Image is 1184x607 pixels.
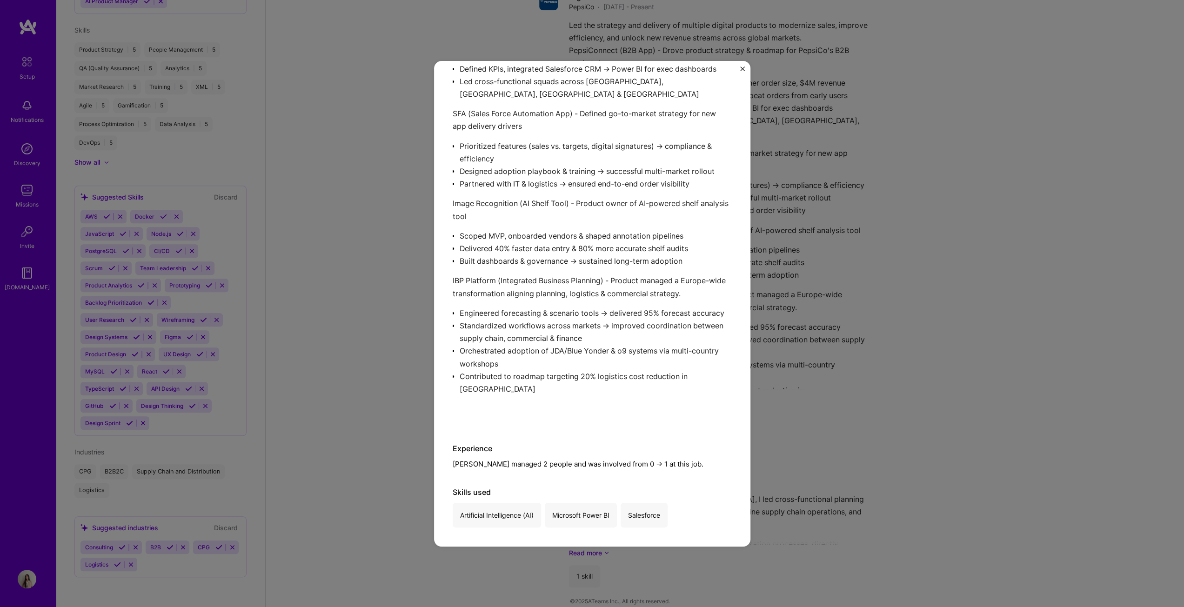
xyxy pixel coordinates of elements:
div: Experience [453,444,732,454]
div: [PERSON_NAME] managed 2 people and was involved from 0 -> 1 at this job. [453,444,732,469]
div: Microsoft Power BI [545,503,617,527]
div: Salesforce [621,503,668,527]
div: Artificial Intelligence (AI) [453,503,541,527]
button: Close [740,67,745,76]
div: Skills used [453,487,732,497]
